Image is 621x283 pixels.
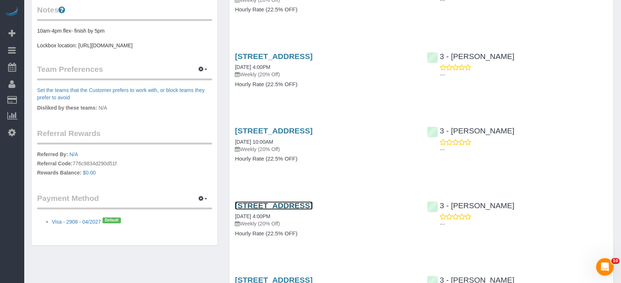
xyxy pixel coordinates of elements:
[235,156,416,162] h4: Hourly Rate (22.5% OFF)
[427,52,514,60] a: 3 - [PERSON_NAME]
[37,27,212,49] pre: 10am-4pm flex- finish by 5pm Lockbox location: [URL][DOMAIN_NAME]
[4,7,19,18] img: Automaid Logo
[37,64,212,80] legend: Team Preferences
[103,217,121,223] span: Default
[235,52,312,60] a: [STREET_ADDRESS]
[235,81,416,88] h4: Hourly Rate (22.5% OFF)
[235,7,416,13] h4: Hourly Rate (22.5% OFF)
[37,160,72,167] label: Referral Code:
[596,258,614,276] iframe: Intercom live chat
[611,258,620,264] span: 10
[37,151,68,158] label: Referred By:
[235,126,312,135] a: [STREET_ADDRESS]
[69,151,78,157] a: N/A
[427,126,514,135] a: 3 - [PERSON_NAME]
[37,128,212,144] legend: Referral Rewards
[440,71,608,78] p: ---
[235,231,416,237] h4: Hourly Rate (22.5% OFF)
[235,146,416,153] p: Weekly (20% Off)
[98,105,107,111] span: N/A
[440,220,608,228] p: ---
[235,71,416,78] p: Weekly (20% Off)
[37,193,212,209] legend: Payment Method
[235,139,273,145] a: [DATE] 10:00AM
[235,220,416,227] p: Weekly (20% Off)
[83,170,96,176] a: $0.00
[235,213,270,219] a: [DATE] 4:00PM
[37,169,82,176] label: Rewards Balance:
[37,151,212,178] p: 776c9834d290d51f
[440,146,608,153] p: ---
[235,201,312,210] a: [STREET_ADDRESS]
[427,201,514,210] a: 3 - [PERSON_NAME]
[37,104,97,111] label: Disliked by these teams:
[37,87,205,100] a: Set the teams that the Customer prefers to work with, or block teams they prefer to avoid
[235,64,270,70] a: [DATE] 4:00PM
[37,4,212,21] legend: Notes
[52,218,101,224] a: Visa - 2908 - 04/2027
